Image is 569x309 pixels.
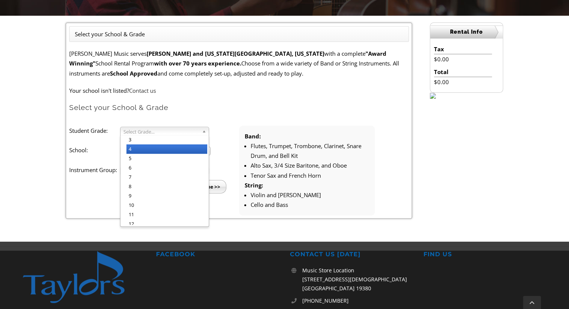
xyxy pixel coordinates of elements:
li: 12 [126,219,207,229]
p: [PERSON_NAME] Music serves with a complete School Rental Program Choose from a wide variety of Ba... [69,49,409,78]
li: 3 [126,135,207,144]
li: Flutes, Trumpet, Trombone, Clarinet, Snare Drum, and Bell Kit [251,141,369,161]
li: $0.00 [434,77,492,87]
strong: Band: [245,132,261,140]
li: Alto Sax, 3/4 Size Baritone, and Oboe [251,160,369,170]
p: Your school isn't listed? [69,86,409,95]
li: Select your School & Grade [75,29,145,39]
li: Tenor Sax and French Horn [251,171,369,180]
li: Tax [434,44,492,54]
a: [PHONE_NUMBER] [302,296,413,305]
label: Student Grade: [69,126,120,135]
li: Violin and [PERSON_NAME] [251,190,369,200]
li: $0.00 [434,54,492,64]
img: sidebar-footer.png [430,93,436,99]
li: Cello and Bass [251,200,369,209]
li: 8 [126,182,207,191]
li: 7 [126,172,207,182]
p: Music Store Location [STREET_ADDRESS][DEMOGRAPHIC_DATA] [GEOGRAPHIC_DATA] 19380 [302,266,413,293]
h2: CONTACT US [DATE] [290,251,413,258]
li: 4 [126,144,207,154]
h2: Rental Info [430,25,503,39]
strong: [PERSON_NAME] and [US_STATE][GEOGRAPHIC_DATA], [US_STATE] [147,50,324,57]
label: School: [69,145,120,155]
strong: with over 70 years experience. [154,59,241,67]
li: 9 [126,191,207,201]
a: Contact us [129,87,156,94]
h2: Select your School & Grade [69,103,409,112]
li: 5 [126,154,207,163]
span: Select Grade... [123,127,199,136]
img: footer-logo [22,251,140,304]
h2: FACEBOOK [156,251,279,258]
strong: School Approved [110,70,157,77]
li: Total [434,67,492,77]
li: 6 [126,163,207,172]
label: Instrument Group: [69,165,120,175]
strong: String: [245,181,263,189]
li: 10 [126,201,207,210]
li: 11 [126,210,207,219]
h2: FIND US [423,251,547,258]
